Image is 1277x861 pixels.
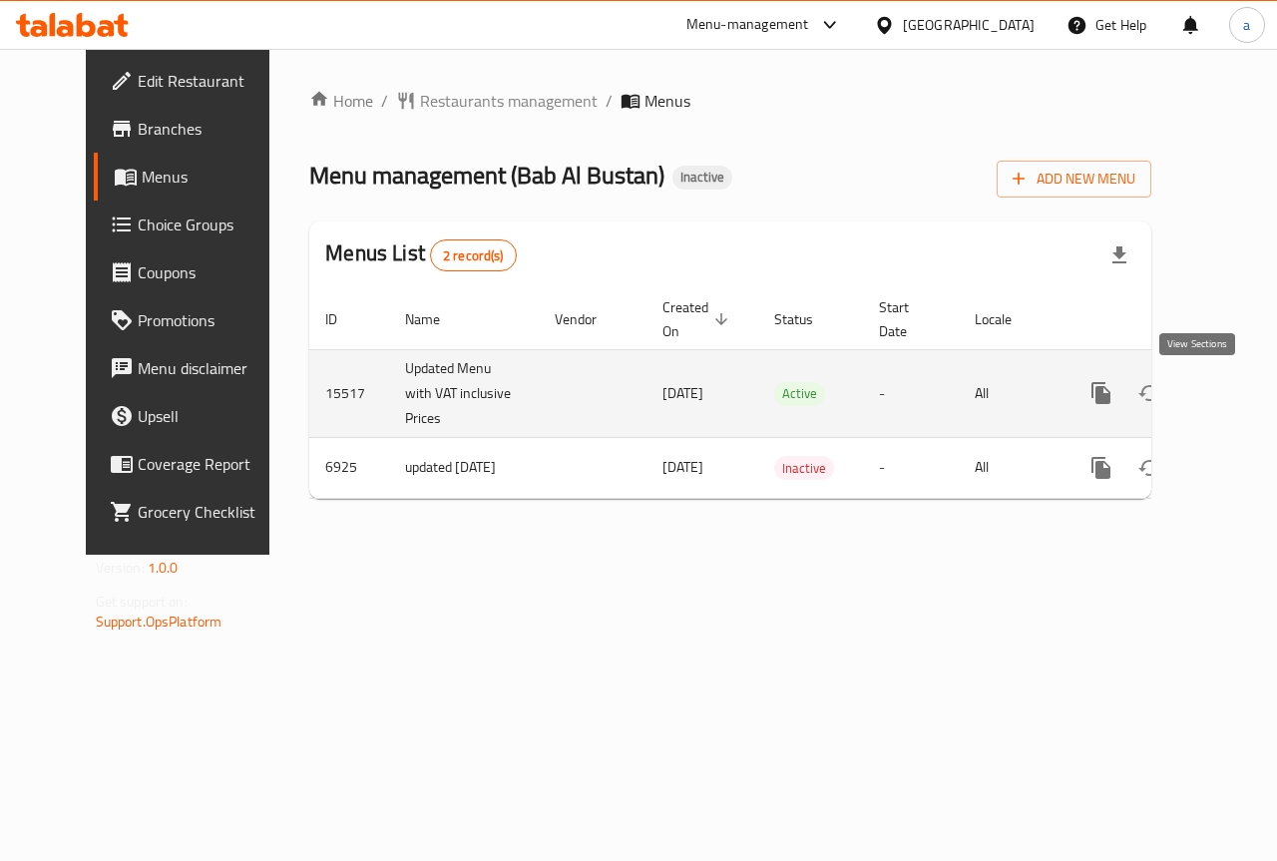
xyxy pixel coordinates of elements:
a: Coupons [94,248,299,296]
button: Add New Menu [997,161,1151,198]
span: Name [405,307,466,331]
a: Support.OpsPlatform [96,609,222,635]
td: All [959,349,1062,437]
span: Start Date [879,295,935,343]
div: Inactive [774,456,834,480]
td: - [863,349,959,437]
span: Menus [644,89,690,113]
span: Upsell [138,404,283,428]
div: Total records count [430,239,517,271]
span: Restaurants management [420,89,598,113]
li: / [381,89,388,113]
span: a [1243,14,1250,36]
h2: Menus List [325,238,516,271]
a: Menus [94,153,299,201]
span: [DATE] [662,380,703,406]
span: Grocery Checklist [138,500,283,524]
a: Coverage Report [94,440,299,488]
span: Inactive [774,457,834,480]
span: Active [774,382,825,405]
div: Export file [1095,231,1143,279]
a: Upsell [94,392,299,440]
span: 2 record(s) [431,246,516,265]
a: Menu disclaimer [94,344,299,392]
span: ID [325,307,363,331]
td: 15517 [309,349,389,437]
a: Grocery Checklist [94,488,299,536]
div: [GEOGRAPHIC_DATA] [903,14,1035,36]
span: Version: [96,555,145,581]
a: Branches [94,105,299,153]
span: Status [774,307,839,331]
span: Edit Restaurant [138,69,283,93]
span: Vendor [555,307,623,331]
span: 1.0.0 [148,555,179,581]
a: Home [309,89,373,113]
span: Inactive [672,169,732,186]
td: Updated Menu with VAT inclusive Prices [389,349,539,437]
td: - [863,437,959,498]
span: Get support on: [96,589,188,615]
span: Branches [138,117,283,141]
span: Menu management ( Bab Al Bustan ) [309,153,664,198]
span: Coupons [138,260,283,284]
span: Add New Menu [1013,167,1135,192]
div: Menu-management [686,13,809,37]
td: All [959,437,1062,498]
a: Restaurants management [396,89,598,113]
td: 6925 [309,437,389,498]
a: Choice Groups [94,201,299,248]
a: Edit Restaurant [94,57,299,105]
span: Menus [142,165,283,189]
span: Menu disclaimer [138,356,283,380]
nav: breadcrumb [309,89,1151,113]
a: Promotions [94,296,299,344]
button: Change Status [1125,444,1173,492]
span: Locale [975,307,1038,331]
td: updated [DATE] [389,437,539,498]
span: Created On [662,295,734,343]
li: / [606,89,613,113]
span: Promotions [138,308,283,332]
span: Choice Groups [138,213,283,236]
button: more [1077,369,1125,417]
span: [DATE] [662,454,703,480]
button: more [1077,444,1125,492]
span: Coverage Report [138,452,283,476]
div: Inactive [672,166,732,190]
